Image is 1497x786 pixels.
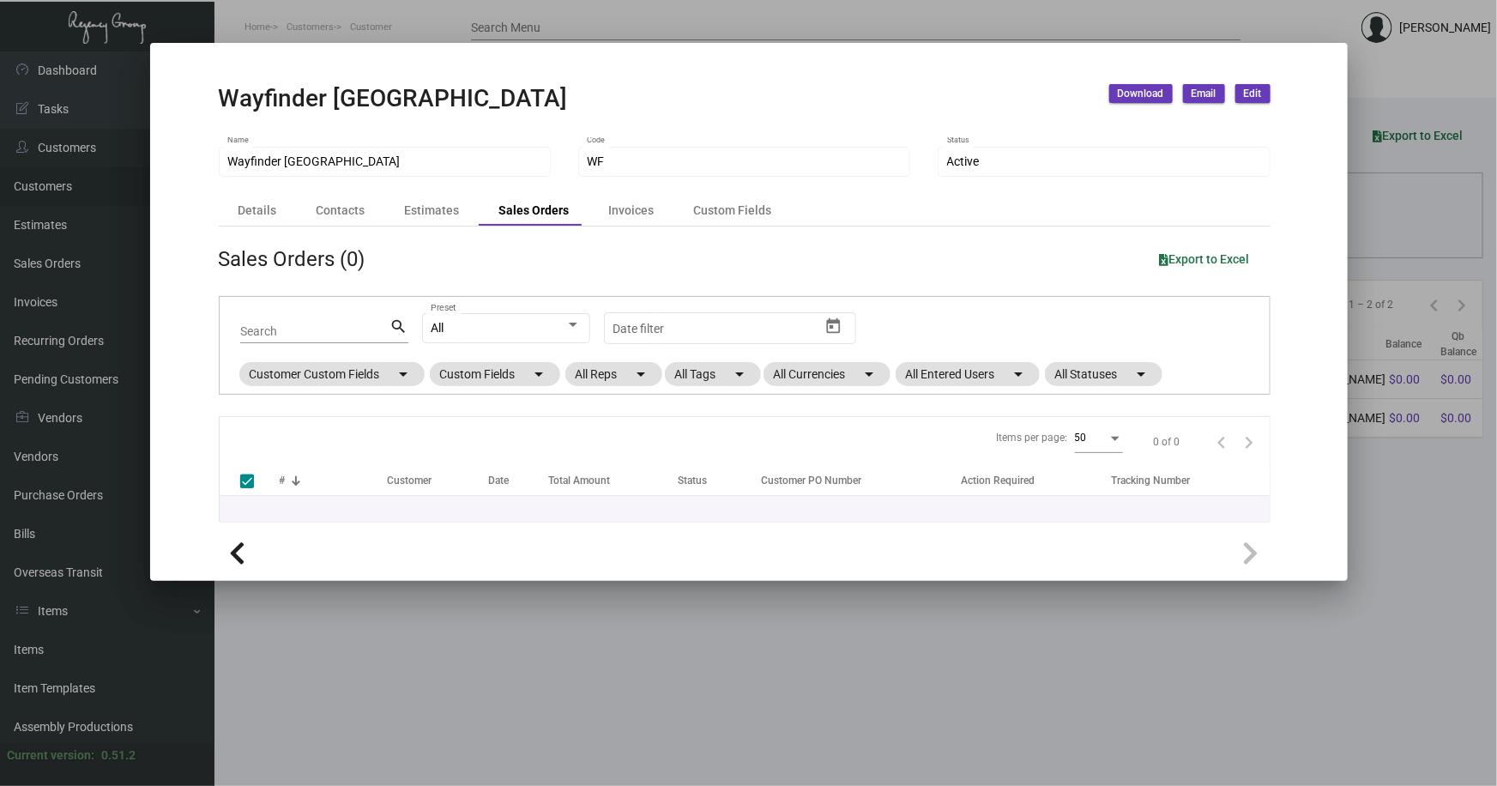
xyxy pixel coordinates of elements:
[394,364,414,384] mat-icon: arrow_drop_down
[1235,84,1271,103] button: Edit
[678,473,707,488] div: Status
[488,473,548,488] div: Date
[1111,473,1190,488] div: Tracking Number
[1183,84,1225,103] button: Email
[387,473,487,488] div: Customer
[7,747,94,765] div: Current version:
[280,473,286,488] div: #
[761,473,861,488] div: Customer PO Number
[947,154,980,168] span: Active
[678,473,752,488] div: Status
[997,430,1068,445] div: Items per page:
[730,364,751,384] mat-icon: arrow_drop_down
[1154,434,1180,450] div: 0 of 0
[1208,428,1235,456] button: Previous page
[1118,87,1164,101] span: Download
[219,244,365,275] div: Sales Orders (0)
[1111,473,1270,488] div: Tracking Number
[499,202,570,220] div: Sales Orders
[317,202,365,220] div: Contacts
[761,473,961,488] div: Customer PO Number
[390,317,408,337] mat-icon: search
[565,362,662,386] mat-chip: All Reps
[962,473,1035,488] div: Action Required
[1075,432,1087,444] span: 50
[1075,432,1123,444] mat-select: Items per page:
[819,312,847,340] button: Open calendar
[488,473,509,488] div: Date
[609,202,655,220] div: Invoices
[431,321,444,335] span: All
[101,747,136,765] div: 0.51.2
[1045,362,1162,386] mat-chip: All Statuses
[219,84,568,113] h2: Wayfinder [GEOGRAPHIC_DATA]
[548,473,678,488] div: Total Amount
[1132,364,1152,384] mat-icon: arrow_drop_down
[1235,428,1263,456] button: Next page
[1160,252,1250,266] span: Export to Excel
[1109,84,1173,103] button: Download
[1244,87,1262,101] span: Edit
[529,364,550,384] mat-icon: arrow_drop_down
[764,362,890,386] mat-chip: All Currencies
[430,362,560,386] mat-chip: Custom Fields
[1146,244,1264,275] button: Export to Excel
[613,322,666,336] input: Start date
[280,473,388,488] div: #
[387,473,432,488] div: Customer
[680,322,781,336] input: End date
[548,473,610,488] div: Total Amount
[238,202,277,220] div: Details
[405,202,460,220] div: Estimates
[694,202,772,220] div: Custom Fields
[239,362,425,386] mat-chip: Customer Custom Fields
[962,473,1111,488] div: Action Required
[631,364,652,384] mat-icon: arrow_drop_down
[1192,87,1216,101] span: Email
[896,362,1040,386] mat-chip: All Entered Users
[665,362,761,386] mat-chip: All Tags
[1009,364,1029,384] mat-icon: arrow_drop_down
[860,364,880,384] mat-icon: arrow_drop_down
